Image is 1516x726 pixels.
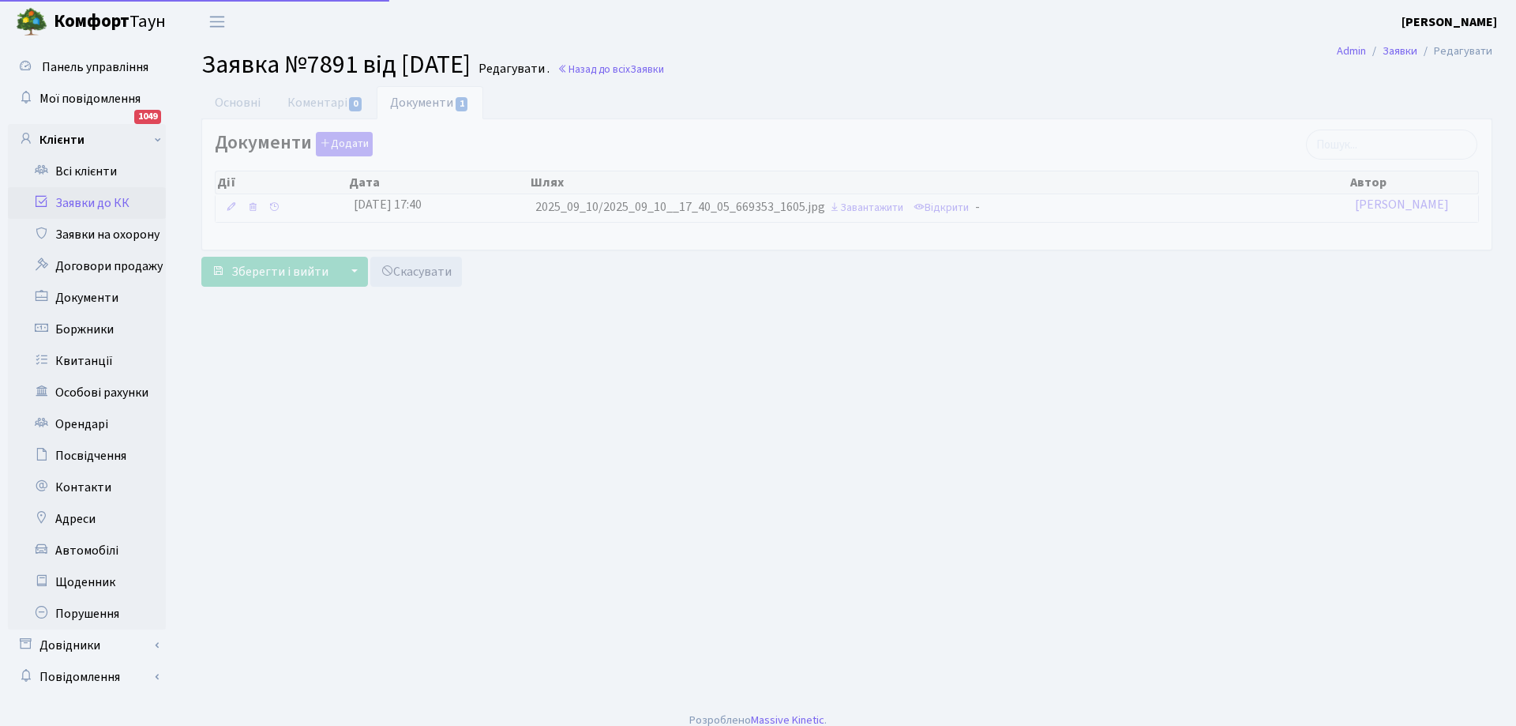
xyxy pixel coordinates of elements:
a: Назад до всіхЗаявки [557,62,664,77]
a: Основні [201,86,274,119]
a: Договори продажу [8,250,166,282]
a: Посвідчення [8,440,166,472]
nav: breadcrumb [1313,35,1516,68]
img: logo.png [16,6,47,38]
th: Дії [216,171,347,194]
th: Автор [1349,171,1478,194]
a: Заявки на охорону [8,219,166,250]
a: Відкрити [910,196,973,220]
a: [PERSON_NAME] [1355,196,1449,213]
a: Коментарі [274,86,377,119]
a: Admin [1337,43,1366,59]
a: Орендарі [8,408,166,440]
span: - [975,199,980,216]
a: Довідники [8,630,166,661]
span: 1 [456,97,468,111]
a: Щоденник [8,566,166,598]
a: Повідомлення [8,661,166,693]
a: Особові рахунки [8,377,166,408]
a: Завантажити [825,196,907,220]
a: Клієнти [8,124,166,156]
span: Заявки [630,62,664,77]
a: Порушення [8,598,166,630]
span: 0 [349,97,362,111]
span: [DATE] 17:40 [354,196,422,213]
a: Квитанції [8,345,166,377]
a: Додати [312,130,373,157]
div: 1049 [134,110,161,124]
a: Всі клієнти [8,156,166,187]
a: Заявки до КК [8,187,166,219]
a: Скасувати [370,257,462,287]
a: Заявки [1383,43,1417,59]
button: Зберегти і вийти [201,257,339,287]
span: Таун [54,9,166,36]
a: Боржники [8,314,166,345]
small: Редагувати . [475,62,550,77]
a: Адреси [8,503,166,535]
input: Пошук... [1306,130,1477,160]
th: Дата [347,171,530,194]
a: Панель управління [8,51,166,83]
a: [PERSON_NAME] [1402,13,1497,32]
span: Мої повідомлення [39,90,141,107]
a: Контакти [8,472,166,503]
span: Заявка №7891 від [DATE] [201,47,471,83]
button: Переключити навігацію [197,9,237,35]
a: Документи [377,86,482,119]
td: 2025_09_10/2025_09_10__17_40_05_669353_1605.jpg [529,194,1349,222]
th: Шлях [529,171,1349,194]
a: Автомобілі [8,535,166,566]
span: Зберегти і вийти [231,263,328,280]
button: Документи [316,132,373,156]
b: [PERSON_NAME] [1402,13,1497,31]
a: Мої повідомлення1049 [8,83,166,115]
b: Комфорт [54,9,129,34]
span: Панель управління [42,58,148,76]
a: Документи [8,282,166,314]
label: Документи [215,132,373,156]
li: Редагувати [1417,43,1492,60]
